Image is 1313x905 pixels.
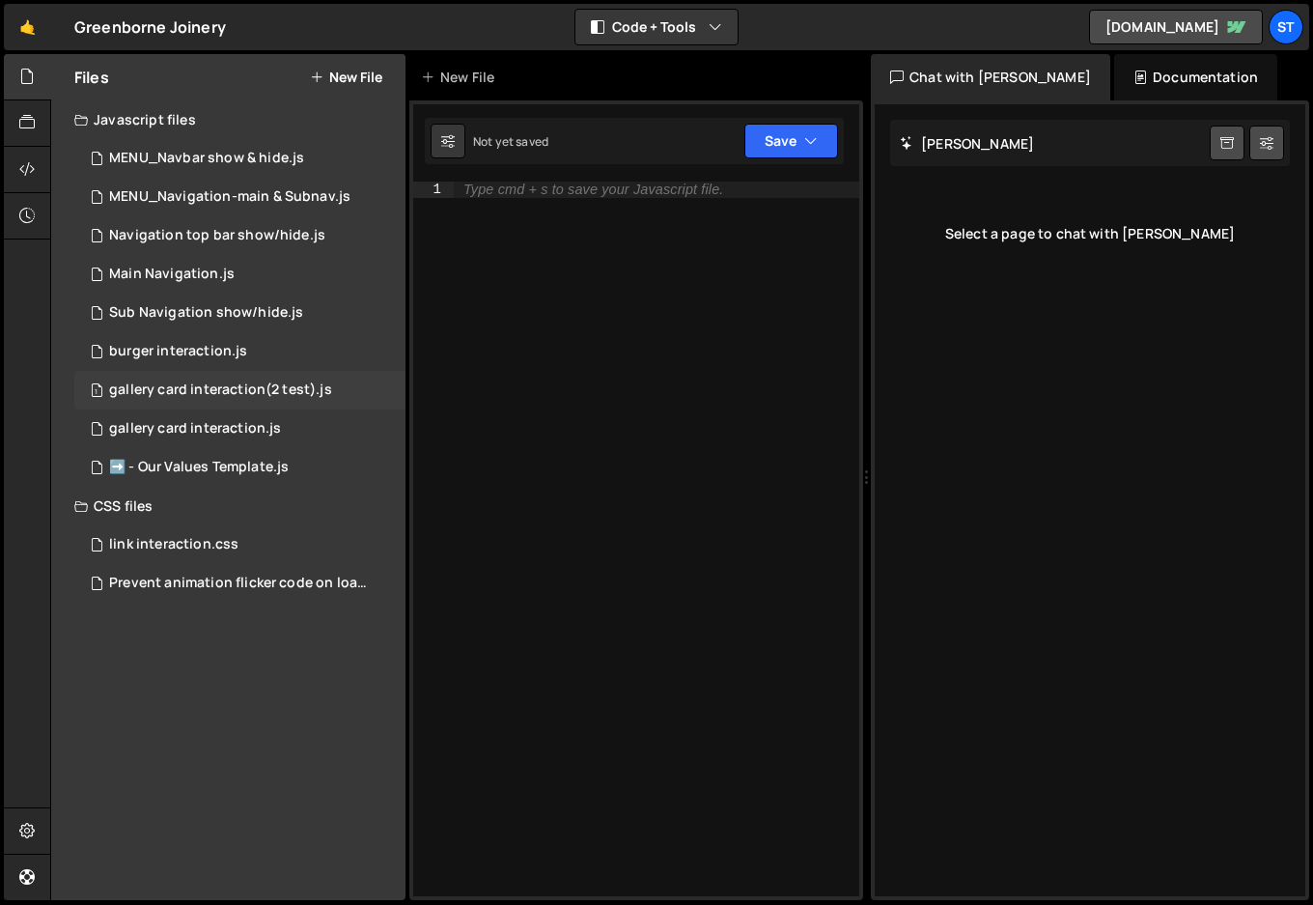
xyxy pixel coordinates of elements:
div: gallery card interaction.js [109,420,281,438]
div: Navigation top bar show/hide.js [109,227,325,244]
div: 15398/44359.js [74,371,405,410]
div: Prevent animation flicker code on load.css [109,575,376,592]
button: Code + Tools [575,10,738,44]
div: burger interaction.js [109,343,247,360]
div: Select a page to chat with [PERSON_NAME] [890,195,1290,272]
div: Chat with [PERSON_NAME] [871,54,1110,100]
div: 15398/40558.js [74,448,405,487]
div: 15398/41479.js [74,294,405,332]
div: Javascript files [51,100,405,139]
h2: Files [74,67,109,88]
h2: [PERSON_NAME] [900,134,1034,153]
div: 15398/41504.js [74,332,405,371]
div: 15398/44430.css [74,525,405,564]
div: MENU_Navigation-main & Subnav.js [109,188,350,206]
div: Greenborne Joinery [74,15,226,39]
div: 15398/45553.js [74,139,405,178]
button: Save [744,124,838,158]
div: 15398/41482.js [74,216,405,255]
div: 15398/45551.js [74,178,405,216]
a: [DOMAIN_NAME] [1089,10,1263,44]
div: CSS files [51,487,405,525]
button: New File [310,70,382,85]
a: St [1269,10,1303,44]
div: Main Navigation.js [109,266,235,283]
div: 15398/41457.js [74,255,405,294]
div: ➡️ - Our Values Template.js [109,459,289,476]
div: Not yet saved [473,133,548,150]
div: 15398/41512.js [74,410,405,448]
span: 1 [91,384,102,400]
div: 1 [413,182,454,198]
div: New File [421,68,502,87]
div: Type cmd + s to save your Javascript file. [463,183,723,197]
div: link interaction.css [109,536,238,553]
div: Documentation [1114,54,1277,100]
div: gallery card interaction(2 test).js [109,382,332,399]
a: 🤙 [4,4,51,50]
div: MENU_Navbar show & hide.js [109,150,304,167]
div: Sub Navigation show/hide.js [109,304,303,322]
div: 15398/44347.css [74,564,412,603]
